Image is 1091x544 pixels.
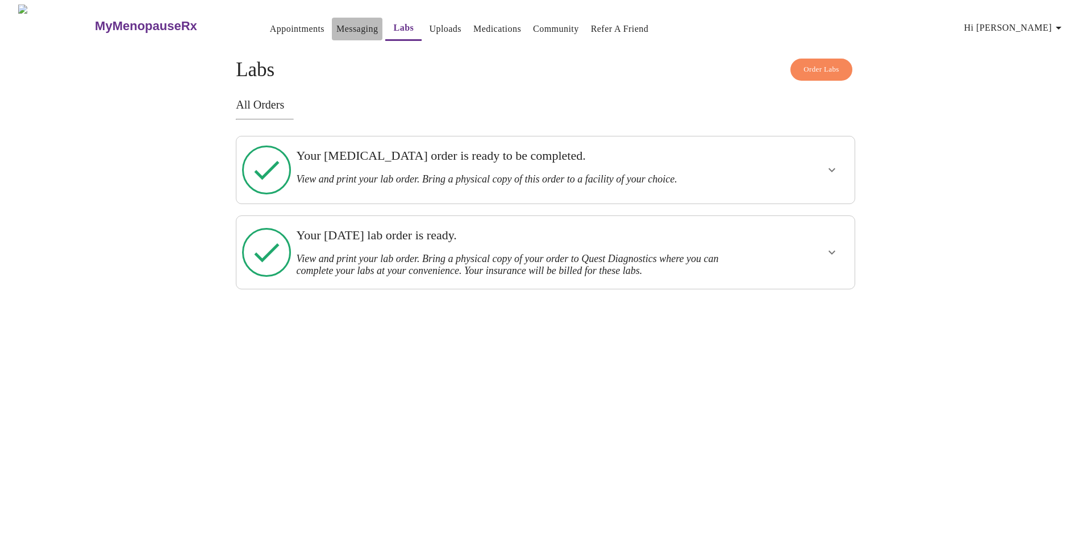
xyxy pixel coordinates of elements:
[790,59,852,81] button: Order Labs
[296,253,735,277] h3: View and print your lab order. Bring a physical copy of your order to Quest Diagnostics where you...
[296,148,735,163] h3: Your [MEDICAL_DATA] order is ready to be completed.
[528,18,584,40] button: Community
[818,156,846,184] button: show more
[18,5,94,47] img: MyMenopauseRx Logo
[236,98,855,111] h3: All Orders
[394,20,414,36] a: Labs
[94,6,243,46] a: MyMenopauseRx
[95,19,197,34] h3: MyMenopauseRx
[336,21,378,37] a: Messaging
[533,21,579,37] a: Community
[591,21,649,37] a: Refer a Friend
[265,18,329,40] button: Appointments
[296,228,735,243] h3: Your [DATE] lab order is ready.
[803,63,839,76] span: Order Labs
[332,18,382,40] button: Messaging
[818,239,846,266] button: show more
[236,59,855,81] h4: Labs
[964,20,1065,36] span: Hi [PERSON_NAME]
[424,18,466,40] button: Uploads
[270,21,324,37] a: Appointments
[385,16,422,41] button: Labs
[469,18,526,40] button: Medications
[586,18,653,40] button: Refer a Friend
[473,21,521,37] a: Medications
[429,21,461,37] a: Uploads
[296,173,735,185] h3: View and print your lab order. Bring a physical copy of this order to a facility of your choice.
[960,16,1070,39] button: Hi [PERSON_NAME]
